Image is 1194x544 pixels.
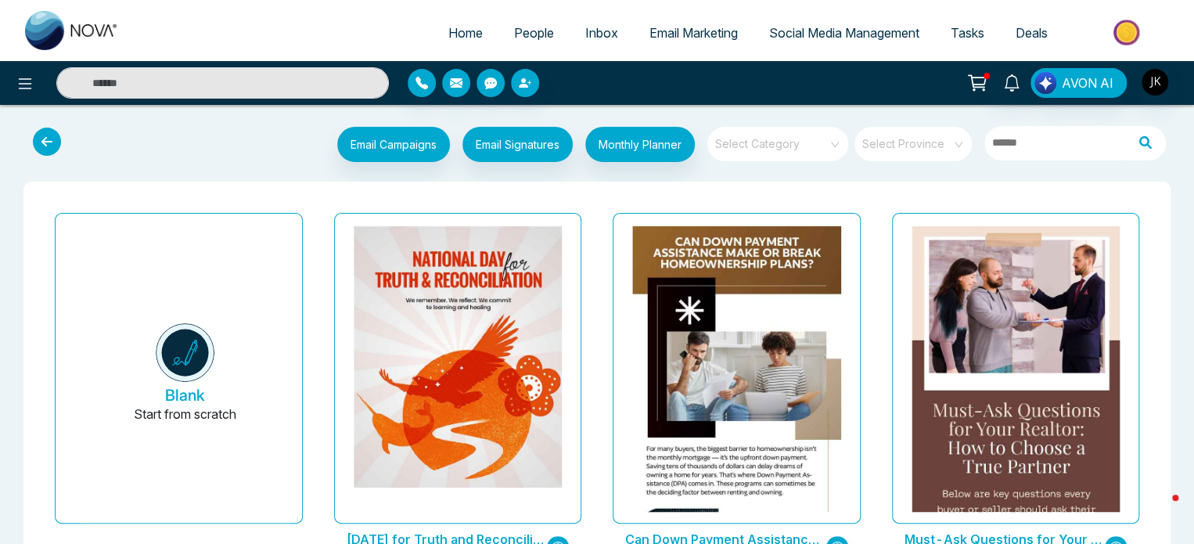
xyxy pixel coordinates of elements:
[753,18,935,48] a: Social Media Management
[1034,72,1056,94] img: Lead Flow
[769,25,919,41] span: Social Media Management
[448,25,483,41] span: Home
[1016,25,1048,41] span: Deals
[134,405,236,442] p: Start from scratch
[1062,74,1113,92] span: AVON AI
[462,127,573,162] button: Email Signatures
[570,18,634,48] a: Inbox
[1141,491,1178,528] iframe: Intercom live chat
[433,18,498,48] a: Home
[649,25,738,41] span: Email Marketing
[634,18,753,48] a: Email Marketing
[514,25,554,41] span: People
[450,127,573,166] a: Email Signatures
[935,18,1000,48] a: Tasks
[1071,15,1185,50] img: Market-place.gif
[573,127,695,166] a: Monthly Planner
[1030,68,1127,98] button: AVON AI
[165,386,205,405] h5: Blank
[325,135,450,151] a: Email Campaigns
[585,25,618,41] span: Inbox
[337,127,450,162] button: Email Campaigns
[25,11,119,50] img: Nova CRM Logo
[1000,18,1063,48] a: Deals
[249,226,666,487] img: novacrm
[81,226,290,523] button: BlankStart from scratch
[1142,69,1168,95] img: User Avatar
[951,25,984,41] span: Tasks
[156,323,214,382] img: novacrm
[585,127,695,162] button: Monthly Planner
[498,18,570,48] a: People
